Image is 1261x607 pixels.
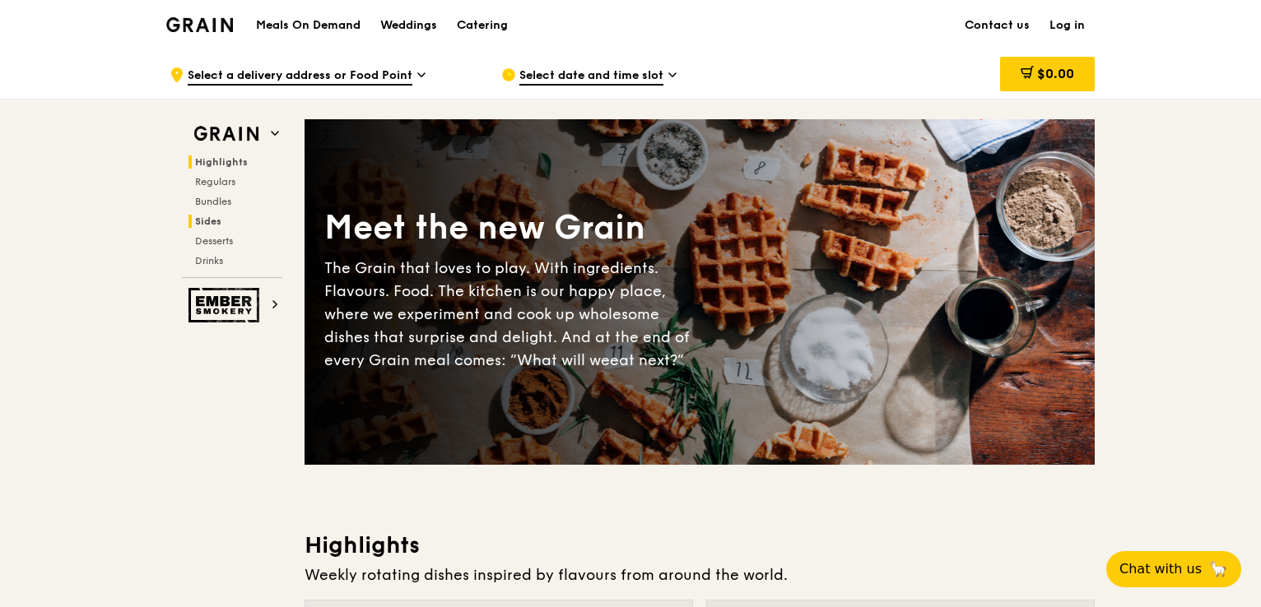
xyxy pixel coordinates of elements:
a: Catering [447,1,518,50]
span: Bundles [195,196,231,207]
button: Chat with us🦙 [1106,551,1241,587]
div: The Grain that loves to play. With ingredients. Flavours. Food. The kitchen is our happy place, w... [324,257,700,372]
img: Grain web logo [188,119,264,149]
span: Sides [195,215,221,227]
div: Catering [457,1,508,50]
img: Ember Smokery web logo [188,288,264,322]
span: Select date and time slot [519,67,663,86]
h1: Meals On Demand [256,17,361,34]
a: Weddings [370,1,447,50]
span: $0.00 [1037,66,1074,81]
span: Select a delivery address or Food Point [188,67,412,86]
span: Chat with us [1119,559,1202,579]
span: 🦙 [1208,559,1228,579]
a: Log in [1040,1,1095,50]
span: Desserts [195,235,233,247]
h3: Highlights [305,531,1095,560]
div: Weddings [380,1,437,50]
div: Meet the new Grain [324,206,700,250]
span: Drinks [195,255,223,266]
span: Highlights [195,156,248,168]
img: Grain [166,17,233,32]
span: Regulars [195,176,235,188]
div: Weekly rotating dishes inspired by flavours from around the world. [305,563,1095,586]
span: eat next?” [610,351,684,369]
a: Contact us [955,1,1040,50]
